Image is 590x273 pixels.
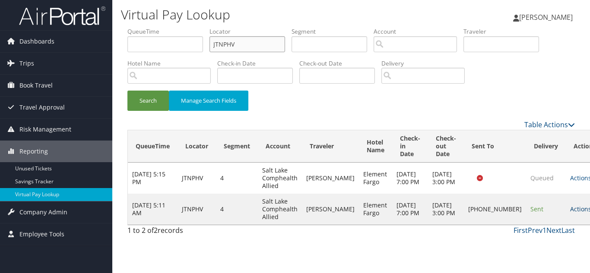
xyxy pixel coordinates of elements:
[258,130,302,163] th: Account: activate to sort column ascending
[19,31,54,52] span: Dashboards
[302,130,359,163] th: Traveler: activate to sort column ascending
[292,27,374,36] label: Segment
[463,27,546,36] label: Traveler
[302,163,359,194] td: [PERSON_NAME]
[217,59,299,68] label: Check-in Date
[154,226,158,235] span: 2
[302,194,359,225] td: [PERSON_NAME]
[359,130,392,163] th: Hotel Name: activate to sort column ascending
[19,201,67,223] span: Company Admin
[19,97,65,118] span: Travel Approval
[216,163,258,194] td: 4
[519,13,573,22] span: [PERSON_NAME]
[178,163,216,194] td: JTNPHV
[128,163,178,194] td: [DATE] 5:15 PM
[216,194,258,225] td: 4
[127,27,209,36] label: QueueTime
[359,163,392,194] td: Element Fargo
[19,6,105,26] img: airportal-logo.png
[127,91,169,111] button: Search
[392,130,428,163] th: Check-in Date: activate to sort column ascending
[530,174,554,182] span: Queued
[528,226,542,235] a: Prev
[526,130,566,163] th: Delivery: activate to sort column ascending
[178,130,216,163] th: Locator: activate to sort column ascending
[128,130,178,163] th: QueueTime: activate to sort column ascending
[428,194,464,225] td: [DATE] 3:00 PM
[128,194,178,225] td: [DATE] 5:11 AM
[216,130,258,163] th: Segment: activate to sort column ascending
[19,53,34,74] span: Trips
[127,59,217,68] label: Hotel Name
[19,141,48,162] span: Reporting
[546,226,561,235] a: Next
[359,194,392,225] td: Element Fargo
[464,194,526,225] td: [PHONE_NUMBER]
[514,226,528,235] a: First
[178,194,216,225] td: JTNPHV
[561,226,575,235] a: Last
[169,91,248,111] button: Manage Search Fields
[258,194,302,225] td: Salt Lake Comphealth Allied
[19,119,71,140] span: Risk Management
[428,130,464,163] th: Check-out Date: activate to sort column descending
[513,4,581,30] a: [PERSON_NAME]
[381,59,471,68] label: Delivery
[524,120,575,129] a: Table Actions
[392,194,428,225] td: [DATE] 7:00 PM
[464,130,526,163] th: Sent To: activate to sort column ascending
[530,205,543,213] span: Sent
[542,226,546,235] a: 1
[19,75,53,96] span: Book Travel
[121,6,428,24] h1: Virtual Pay Lookup
[127,225,230,240] div: 1 to 2 of records
[374,27,463,36] label: Account
[428,163,464,194] td: [DATE] 3:00 PM
[299,59,381,68] label: Check-out Date
[19,223,64,245] span: Employee Tools
[209,27,292,36] label: Locator
[258,163,302,194] td: Salt Lake Comphealth Allied
[392,163,428,194] td: [DATE] 7:00 PM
